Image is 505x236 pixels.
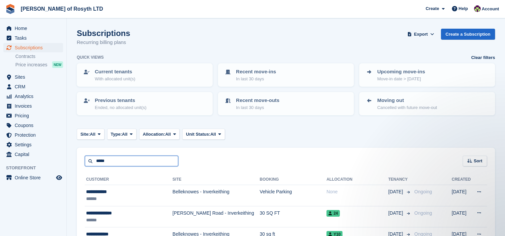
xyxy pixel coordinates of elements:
[15,140,55,149] span: Settings
[219,64,353,86] a: Recent move-ins In last 30 days
[15,101,55,111] span: Invoices
[326,188,388,195] div: None
[414,189,432,194] span: Ongoing
[360,93,494,115] a: Moving out Cancelled with future move-out
[15,72,55,82] span: Sites
[80,131,90,138] span: Site:
[111,131,122,138] span: Type:
[3,130,63,140] a: menu
[3,24,63,33] a: menu
[3,111,63,120] a: menu
[3,121,63,130] a: menu
[474,5,481,12] img: Nina Briggs
[3,92,63,101] a: menu
[388,174,412,185] th: Tenancy
[173,174,260,185] th: Site
[236,97,279,104] p: Recent move-outs
[219,93,353,115] a: Recent move-outs In last 30 days
[122,131,128,138] span: All
[236,104,279,111] p: In last 30 days
[360,64,494,86] a: Upcoming move-ins Move-in date > [DATE]
[426,5,439,12] span: Create
[77,29,130,38] h1: Subscriptions
[139,129,180,140] button: Allocation: All
[15,150,55,159] span: Capital
[377,104,437,111] p: Cancelled with future move-out
[474,158,482,164] span: Sort
[459,5,468,12] span: Help
[15,121,55,130] span: Coupons
[388,210,404,217] span: [DATE]
[143,131,165,138] span: Allocation:
[441,29,495,40] a: Create a Subscription
[377,68,425,76] p: Upcoming move-ins
[15,173,55,182] span: Online Store
[15,62,47,68] span: Price increases
[95,76,135,82] p: With allocated unit(s)
[3,173,63,182] a: menu
[5,4,15,14] img: stora-icon-8386f47178a22dfd0bd8f6a31ec36ba5ce8667c1dd55bd0f319d3a0aa187defe.svg
[3,82,63,91] a: menu
[95,68,135,76] p: Current tenants
[52,61,63,68] div: NEW
[95,97,147,104] p: Previous tenants
[165,131,171,138] span: All
[15,111,55,120] span: Pricing
[77,129,104,140] button: Site: All
[15,61,63,68] a: Price increases NEW
[482,6,499,12] span: Account
[260,206,326,227] td: 30 SQ FT
[77,54,104,60] h6: Quick views
[3,150,63,159] a: menu
[326,210,340,217] span: 24
[471,54,495,61] a: Clear filters
[236,68,276,76] p: Recent move-ins
[182,129,225,140] button: Unit Status: All
[6,165,66,171] span: Storefront
[3,140,63,149] a: menu
[85,174,173,185] th: Customer
[452,185,472,206] td: [DATE]
[15,24,55,33] span: Home
[77,93,212,115] a: Previous tenants Ended, no allocated unit(s)
[15,82,55,91] span: CRM
[3,72,63,82] a: menu
[173,206,260,227] td: [PERSON_NAME] Road - Inverkeithing
[236,76,276,82] p: In last 30 days
[3,43,63,52] a: menu
[388,188,404,195] span: [DATE]
[55,174,63,182] a: Preview store
[18,3,106,14] a: [PERSON_NAME] of Rosyth LTD
[3,101,63,111] a: menu
[15,33,55,43] span: Tasks
[95,104,147,111] p: Ended, no allocated unit(s)
[406,29,436,40] button: Export
[414,210,432,216] span: Ongoing
[173,185,260,206] td: Belleknowes - Inverkeithing
[210,131,216,138] span: All
[260,174,326,185] th: Booking
[377,76,425,82] p: Move-in date > [DATE]
[3,33,63,43] a: menu
[107,129,137,140] button: Type: All
[260,185,326,206] td: Vehicle Parking
[414,31,428,38] span: Export
[15,130,55,140] span: Protection
[377,97,437,104] p: Moving out
[186,131,210,138] span: Unit Status:
[15,53,63,60] a: Contracts
[326,174,388,185] th: Allocation
[77,39,130,46] p: Recurring billing plans
[452,174,472,185] th: Created
[77,64,212,86] a: Current tenants With allocated unit(s)
[452,206,472,227] td: [DATE]
[90,131,95,138] span: All
[15,43,55,52] span: Subscriptions
[15,92,55,101] span: Analytics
